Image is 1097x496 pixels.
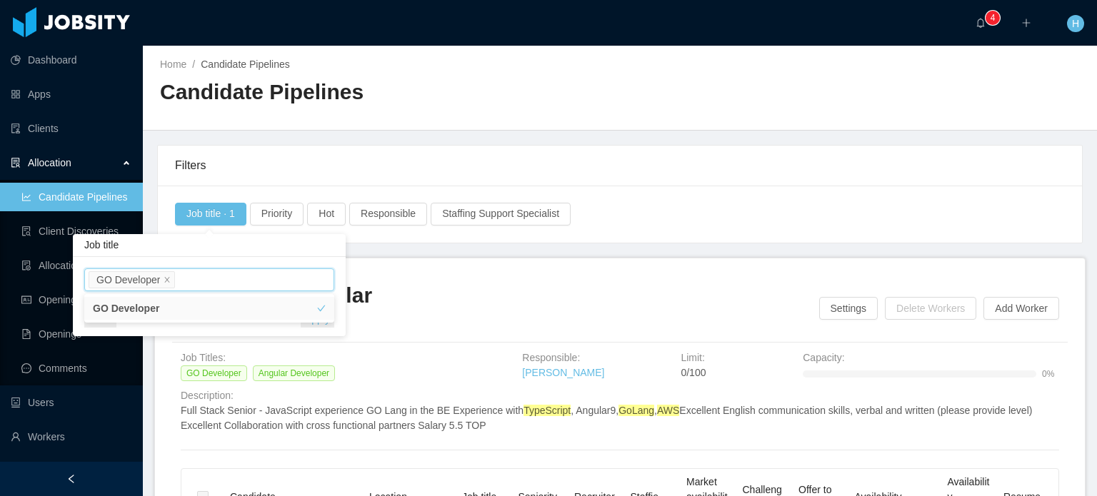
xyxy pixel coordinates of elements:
[21,183,131,211] a: icon: line-chartCandidate Pipelines
[991,11,996,25] p: 4
[983,297,1059,320] button: Add Worker
[21,217,131,246] a: icon: file-searchClient Discoveries
[11,114,131,143] a: icon: auditClients
[21,285,131,314] a: icon: idcardOpenings Flow
[11,422,131,451] a: icon: userWorkers
[96,272,160,288] div: GO Developer
[250,203,304,226] button: Priority
[11,457,131,485] a: icon: profile
[11,388,131,417] a: icon: robotUsers
[11,46,131,74] a: icon: pie-chartDashboard
[307,203,346,226] button: Hot
[986,11,1000,25] sup: 4
[1042,370,1059,378] span: 0%
[28,157,71,168] span: Allocation
[657,405,679,416] ah_el_jm_1757639839554: AWS
[681,367,706,378] span: 0/100
[21,320,131,348] a: icon: file-textOpenings
[21,354,131,383] a: icon: messageComments
[1021,18,1031,28] i: icon: plus
[317,304,326,313] i: icon: check
[522,352,580,363] span: Responsible:
[181,352,226,363] span: Job Titles:
[11,80,131,108] a: icon: appstoreApps
[681,352,704,363] span: Limit:
[181,403,1059,433] span: Full Stack Senior - JavaScript experience GO Lang in the BE Experience with , Angular9, , Excelle...
[181,281,819,310] h2: Go Lang + Angular
[175,146,1065,186] div: Filters
[89,271,175,288] li: GO Developer
[524,405,571,416] ah_el_jm_1757639839554: TypeScript
[431,203,571,226] button: Staffing Support Specialist
[522,367,604,378] a: [PERSON_NAME]
[181,390,234,401] span: Description:
[976,18,986,28] i: icon: bell
[164,276,171,285] i: icon: close
[73,234,346,257] div: Job title
[84,297,334,320] li: GO Developer
[192,59,195,70] span: /
[349,203,427,226] button: Responsible
[253,365,335,381] span: Angular Developer
[160,78,620,107] h2: Candidate Pipelines
[618,405,654,416] ah_el_jm_1757639839554: GoLang
[1072,15,1079,32] span: H
[803,352,844,363] span: Capacity:
[160,59,186,70] a: Home
[11,158,21,168] i: icon: solution
[181,365,247,381] span: GO Developer
[819,297,878,320] button: Settings
[175,203,246,226] button: Job title · 1
[21,251,131,280] a: icon: file-doneAllocation Requests
[201,59,290,70] span: Candidate Pipelines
